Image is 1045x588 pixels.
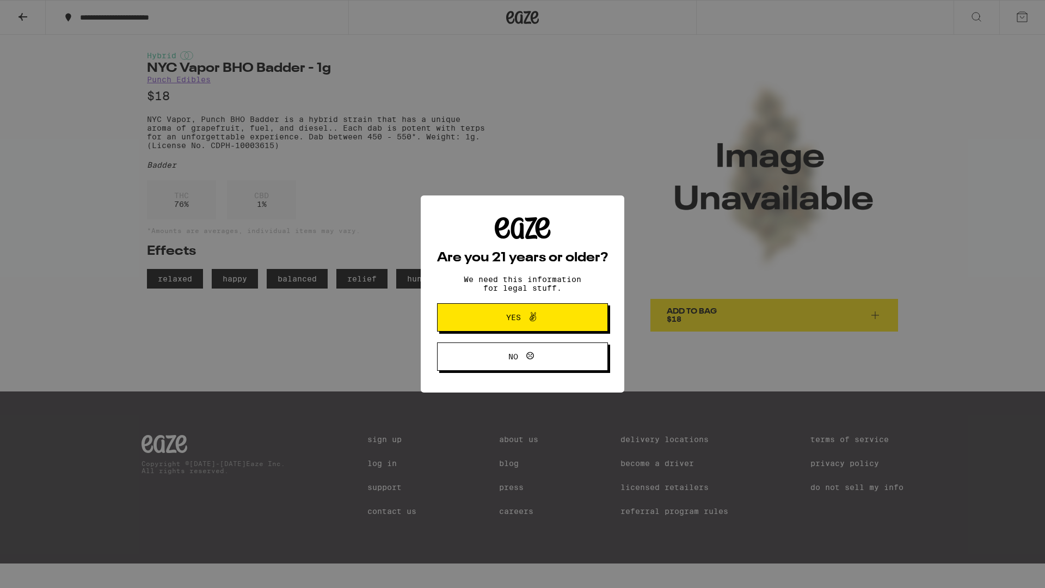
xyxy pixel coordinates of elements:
[506,314,521,321] span: Yes
[437,303,608,332] button: Yes
[508,353,518,360] span: No
[437,342,608,371] button: No
[454,275,591,292] p: We need this information for legal stuff.
[977,555,1034,583] iframe: Opens a widget where you can find more information
[437,252,608,265] h2: Are you 21 years or older?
